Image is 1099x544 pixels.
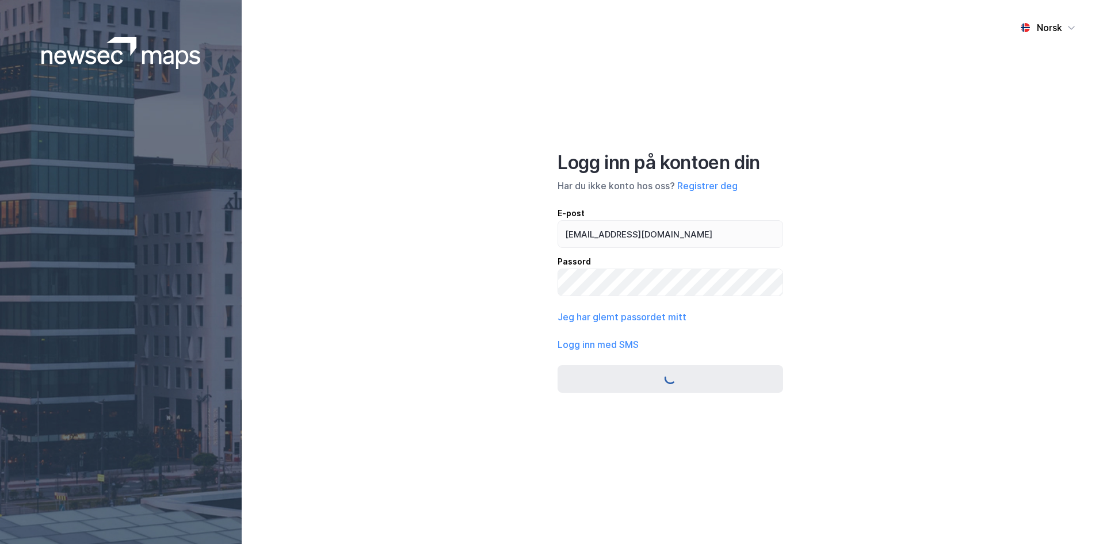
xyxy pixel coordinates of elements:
[558,255,783,269] div: Passord
[677,179,738,193] button: Registrer deg
[1041,489,1099,544] iframe: Chat Widget
[41,37,201,69] img: logoWhite.bf58a803f64e89776f2b079ca2356427.svg
[558,151,783,174] div: Logg inn på kontoen din
[1037,21,1062,35] div: Norsk
[558,206,783,220] div: E-post
[558,338,639,351] button: Logg inn med SMS
[558,179,783,193] div: Har du ikke konto hos oss?
[558,310,686,324] button: Jeg har glemt passordet mitt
